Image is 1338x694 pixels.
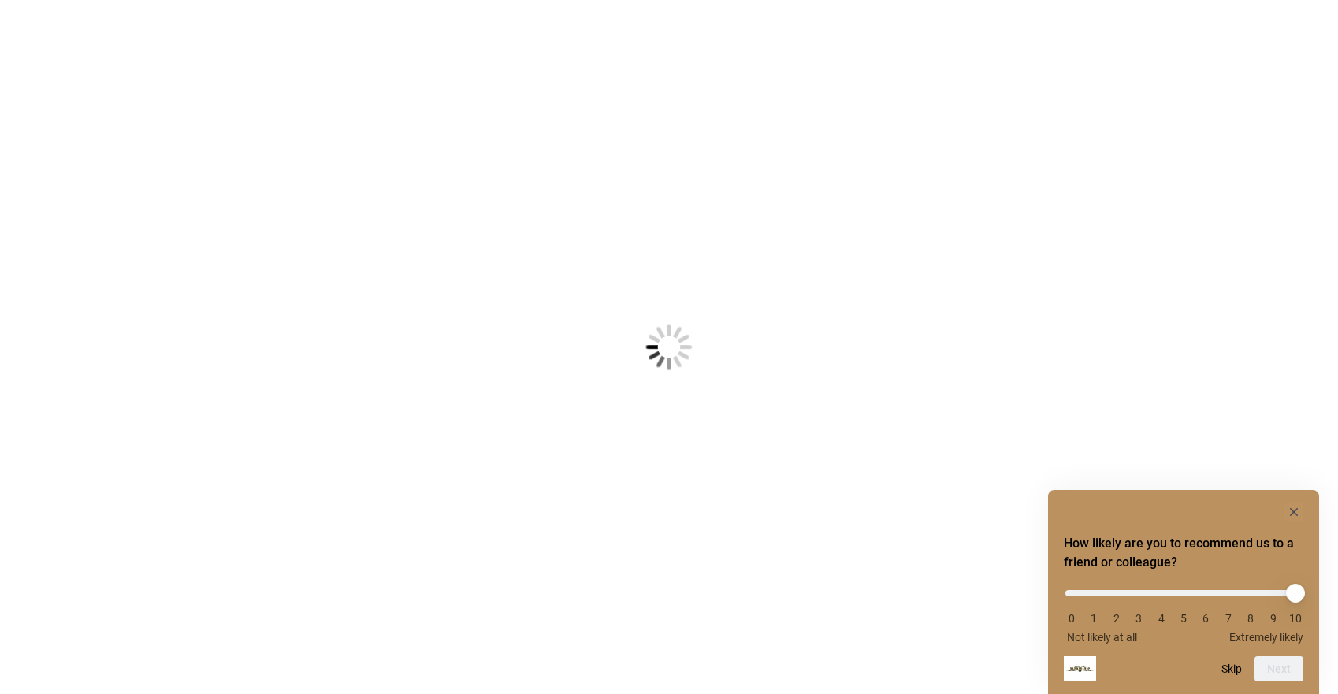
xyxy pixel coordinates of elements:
h2: How likely are you to recommend us to a friend or colleague? Select an option from 0 to 10, with ... [1064,534,1303,572]
span: Not likely at all [1067,631,1137,644]
li: 4 [1154,612,1169,625]
li: 1 [1086,612,1102,625]
li: 6 [1198,612,1213,625]
span: Extremely likely [1229,631,1303,644]
li: 10 [1288,612,1303,625]
li: 9 [1266,612,1281,625]
li: 2 [1109,612,1124,625]
button: Hide survey [1284,503,1303,521]
li: 5 [1176,612,1191,625]
img: Loading [568,247,770,448]
li: 3 [1131,612,1147,625]
button: Skip [1221,662,1242,675]
div: How likely are you to recommend us to a friend or colleague? Select an option from 0 to 10, with ... [1064,503,1303,681]
li: 0 [1064,612,1080,625]
li: 7 [1221,612,1236,625]
button: Next question [1254,656,1303,681]
li: 8 [1243,612,1258,625]
div: How likely are you to recommend us to a friend or colleague? Select an option from 0 to 10, with ... [1064,578,1303,644]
